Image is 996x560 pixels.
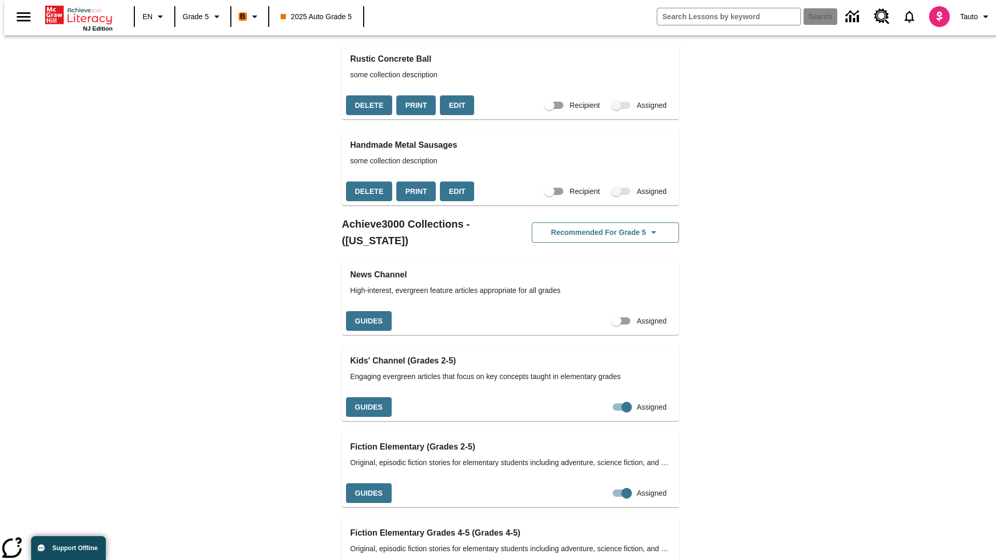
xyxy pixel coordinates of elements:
[240,10,245,23] span: B
[637,100,667,111] span: Assigned
[350,268,671,282] h3: News Channel
[896,3,923,30] a: Notifications
[346,397,392,417] button: Guides
[960,11,978,22] span: Tauto
[350,440,671,454] h3: Fiction Elementary (Grades 2-5)
[45,5,113,25] a: Home
[346,95,392,116] button: Delete
[342,216,510,249] h2: Achieve3000 Collections - ([US_STATE])
[350,543,671,554] span: Original, episodic fiction stories for elementary students including adventure, science fiction, ...
[396,95,436,116] button: Print, will open in a new window
[350,138,671,152] h3: Handmade Metal Sausages
[350,156,671,166] span: some collection description
[8,2,39,32] button: Open side menu
[45,4,113,32] div: Home
[570,100,600,111] span: Recipient
[346,483,392,503] button: Guides
[234,7,265,26] button: Boost Class color is orange. Change class color
[440,181,474,202] button: Edit
[570,186,600,197] span: Recipient
[31,536,106,560] button: Support Offline
[183,11,209,22] span: Grade 5
[138,7,171,26] button: Language: EN, Select a language
[396,181,436,202] button: Print, will open in a new window
[52,544,98,552] span: Support Offline
[637,402,667,413] span: Assigned
[83,25,113,32] span: NJ Edition
[637,488,667,499] span: Assigned
[350,354,671,368] h3: Kids' Channel (Grades 2-5)
[657,8,800,25] input: search field
[637,186,667,197] span: Assigned
[923,3,956,30] button: Select a new avatar
[868,3,896,31] a: Resource Center, Will open in new tab
[350,526,671,540] h3: Fiction Elementary Grades 4-5 (Grades 4-5)
[350,285,671,296] span: High-interest, evergreen feature articles appropriate for all grades
[532,222,679,243] button: Recommended for Grade 5
[143,11,153,22] span: EN
[929,6,950,27] img: avatar image
[350,69,671,80] span: some collection description
[350,371,671,382] span: Engaging evergreen articles that focus on key concepts taught in elementary grades
[440,95,474,116] button: Edit
[839,3,868,31] a: Data Center
[346,311,392,331] button: Guides
[281,11,352,22] span: 2025 Auto Grade 5
[178,7,227,26] button: Grade: Grade 5, Select a grade
[350,52,671,66] h3: Rustic Concrete Ball
[350,457,671,468] span: Original, episodic fiction stories for elementary students including adventure, science fiction, ...
[346,181,392,202] button: Delete
[956,7,996,26] button: Profile/Settings
[637,316,667,327] span: Assigned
